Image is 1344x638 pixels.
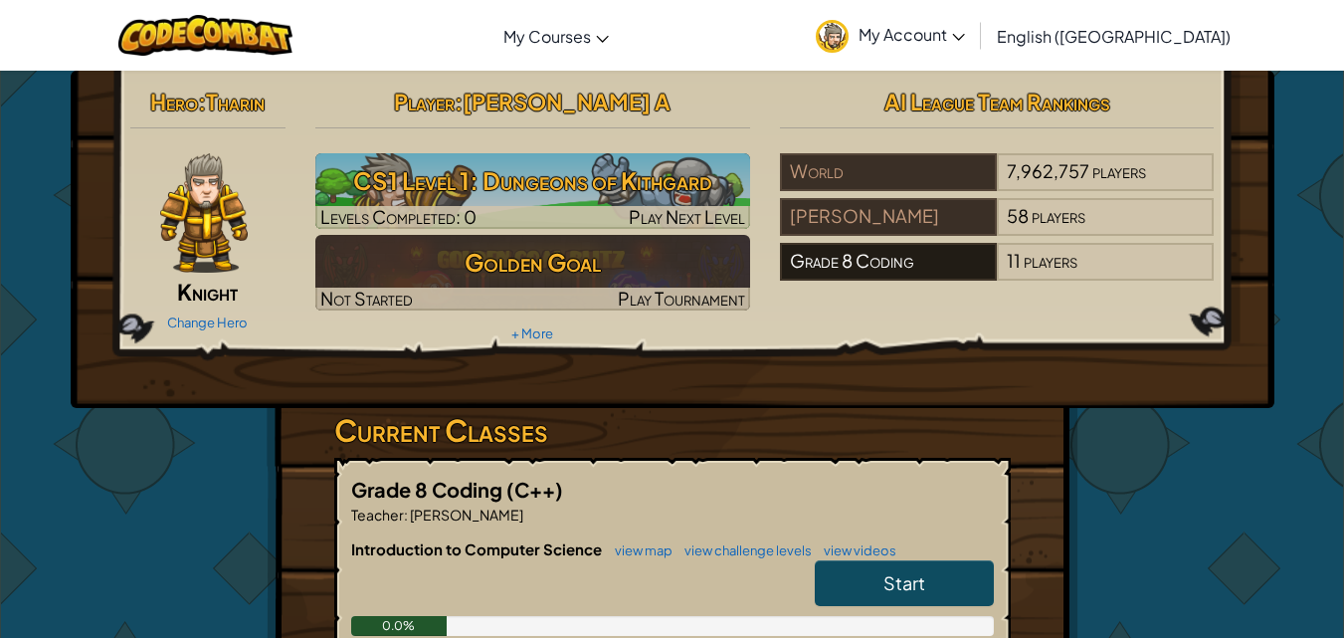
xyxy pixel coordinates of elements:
[150,88,198,115] span: Hero
[315,153,750,229] a: Play Next Level
[455,88,463,115] span: :
[351,477,506,502] span: Grade 8 Coding
[806,4,975,67] a: My Account
[167,315,248,330] a: Change Hero
[629,205,745,228] span: Play Next Level
[351,616,448,636] div: 0.0%
[674,542,812,558] a: view challenge levels
[404,506,408,524] span: :
[884,88,1110,115] span: AI League Team Rankings
[394,88,455,115] span: Player
[315,240,750,285] h3: Golden Goal
[315,153,750,229] img: CS1 Level 1: Dungeons of Kithgard
[1007,204,1029,227] span: 58
[320,205,477,228] span: Levels Completed: 0
[1007,159,1089,182] span: 7,962,757
[780,172,1215,195] a: World7,962,757players
[177,278,238,306] span: Knight
[780,243,997,281] div: Grade 8 Coding
[605,542,672,558] a: view map
[1007,249,1021,272] span: 11
[160,153,248,273] img: knight-pose.png
[315,235,750,311] img: Golden Goal
[320,287,413,310] span: Not Started
[780,153,997,191] div: World
[1024,249,1077,272] span: players
[493,9,619,63] a: My Courses
[997,26,1231,47] span: English ([GEOGRAPHIC_DATA])
[780,262,1215,285] a: Grade 8 Coding11players
[351,506,404,524] span: Teacher
[118,15,292,56] img: CodeCombat logo
[859,24,965,45] span: My Account
[408,506,523,524] span: [PERSON_NAME]
[987,9,1241,63] a: English ([GEOGRAPHIC_DATA])
[814,542,896,558] a: view videos
[506,477,563,502] span: (C++)
[780,198,997,236] div: [PERSON_NAME]
[883,571,925,594] span: Start
[463,88,671,115] span: [PERSON_NAME] A
[351,539,605,558] span: Introduction to Computer Science
[816,20,849,53] img: avatar
[1032,204,1085,227] span: players
[780,217,1215,240] a: [PERSON_NAME]58players
[334,408,1011,453] h3: Current Classes
[315,235,750,311] a: Golden GoalNot StartedPlay Tournament
[198,88,206,115] span: :
[618,287,745,310] span: Play Tournament
[315,158,750,203] h3: CS1 Level 1: Dungeons of Kithgard
[206,88,265,115] span: Tharin
[511,325,553,341] a: + More
[1092,159,1146,182] span: players
[503,26,591,47] span: My Courses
